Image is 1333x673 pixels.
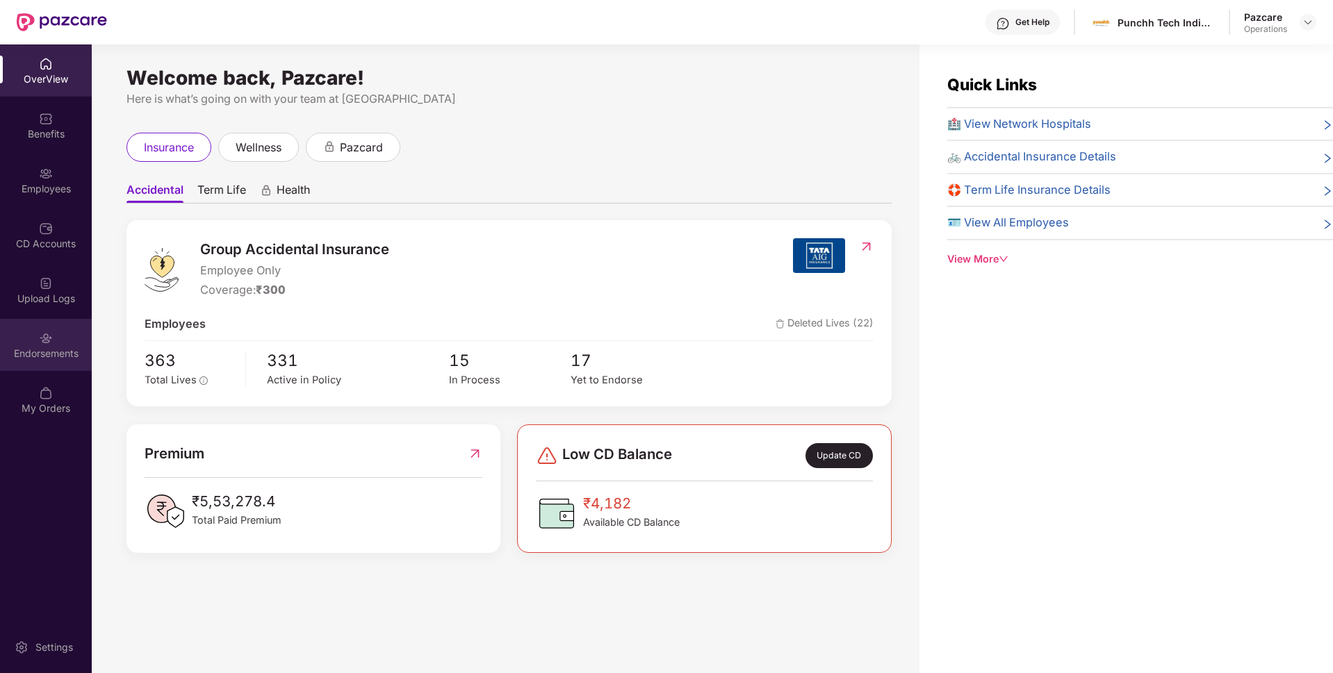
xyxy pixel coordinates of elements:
[859,240,874,254] img: RedirectIcon
[776,319,785,329] img: deleteIcon
[947,214,1069,232] span: 🪪 View All Employees
[145,490,186,532] img: PaidPremiumIcon
[200,281,389,299] div: Coverage:
[1322,184,1333,199] span: right
[39,57,53,71] img: svg+xml;base64,PHN2ZyBpZD0iSG9tZSIgeG1sbnM9Imh0dHA6Ly93d3cudzMub3JnLzIwMDAvc3ZnIiB3aWR0aD0iMjAiIG...
[947,115,1091,133] span: 🏥 View Network Hospitals
[583,515,680,530] span: Available CD Balance
[145,248,179,292] img: logo
[1091,13,1111,33] img: images.jpg
[468,442,482,465] img: RedirectIcon
[39,276,53,290] img: svg+xml;base64,PHN2ZyBpZD0iVXBsb2FkX0xvZ3MiIGRhdGEtbmFtZT0iVXBsb2FkIExvZ3MiIHhtbG5zPSJodHRwOi8vd3...
[200,262,389,280] span: Employee Only
[947,75,1037,94] span: Quick Links
[197,183,246,203] span: Term Life
[1244,24,1287,35] div: Operations
[571,348,692,373] span: 17
[199,376,208,385] span: info-circle
[562,443,672,468] span: Low CD Balance
[536,444,558,467] img: svg+xml;base64,PHN2ZyBpZD0iRGFuZ2VyLTMyeDMyIiB4bWxucz0iaHR0cDovL3d3dy53My5vcmcvMjAwMC9zdmciIHdpZH...
[126,183,183,203] span: Accidental
[1244,10,1287,24] div: Pazcare
[17,13,107,31] img: New Pazcare Logo
[144,139,194,156] span: insurance
[145,348,236,373] span: 363
[126,90,892,108] div: Here is what’s going on with your team at [GEOGRAPHIC_DATA]
[256,283,286,297] span: ₹300
[192,490,281,513] span: ₹5,53,278.4
[1322,118,1333,133] span: right
[571,372,692,388] div: Yet to Endorse
[31,640,77,654] div: Settings
[192,513,281,528] span: Total Paid Premium
[145,315,206,333] span: Employees
[277,183,310,203] span: Health
[145,374,197,386] span: Total Lives
[267,372,449,388] div: Active in Policy
[805,443,873,468] div: Update CD
[536,492,578,534] img: CDBalanceIcon
[449,348,571,373] span: 15
[793,238,845,273] img: insurerIcon
[1322,217,1333,232] span: right
[15,640,28,654] img: svg+xml;base64,PHN2ZyBpZD0iU2V0dGluZy0yMHgyMCIgeG1sbnM9Imh0dHA6Ly93d3cudzMub3JnLzIwMDAvc3ZnIiB3aW...
[126,72,892,83] div: Welcome back, Pazcare!
[996,17,1010,31] img: svg+xml;base64,PHN2ZyBpZD0iSGVscC0zMngzMiIgeG1sbnM9Imh0dHA6Ly93d3cudzMub3JnLzIwMDAvc3ZnIiB3aWR0aD...
[947,251,1333,267] div: View More
[947,148,1116,166] span: 🚲 Accidental Insurance Details
[1015,17,1049,28] div: Get Help
[260,184,272,197] div: animation
[236,139,281,156] span: wellness
[1118,16,1215,29] div: Punchh Tech India Pvt Ltd (A PAR Technology Company)
[39,222,53,235] img: svg+xml;base64,PHN2ZyBpZD0iQ0RfQWNjb3VudHMiIGRhdGEtbmFtZT0iQ0QgQWNjb3VudHMiIHhtbG5zPSJodHRwOi8vd3...
[39,331,53,345] img: svg+xml;base64,PHN2ZyBpZD0iRW5kb3JzZW1lbnRzIiB4bWxucz0iaHR0cDovL3d3dy53My5vcmcvMjAwMC9zdmciIHdpZH...
[1322,151,1333,166] span: right
[999,254,1008,264] span: down
[340,139,383,156] span: pazcard
[267,348,449,373] span: 331
[145,442,204,465] span: Premium
[323,140,336,153] div: animation
[1302,17,1314,28] img: svg+xml;base64,PHN2ZyBpZD0iRHJvcGRvd24tMzJ4MzIiIHhtbG5zPSJodHRwOi8vd3d3LnczLm9yZy8yMDAwL3N2ZyIgd2...
[39,112,53,126] img: svg+xml;base64,PHN2ZyBpZD0iQmVuZWZpdHMiIHhtbG5zPSJodHRwOi8vd3d3LnczLm9yZy8yMDAwL3N2ZyIgd2lkdGg9Ij...
[947,181,1111,199] span: 🛟 Term Life Insurance Details
[200,238,389,260] span: Group Accidental Insurance
[776,315,874,333] span: Deleted Lives (22)
[39,167,53,181] img: svg+xml;base64,PHN2ZyBpZD0iRW1wbG95ZWVzIiB4bWxucz0iaHR0cDovL3d3dy53My5vcmcvMjAwMC9zdmciIHdpZHRoPS...
[583,492,680,515] span: ₹4,182
[39,386,53,400] img: svg+xml;base64,PHN2ZyBpZD0iTXlfT3JkZXJzIiBkYXRhLW5hbWU9Ik15IE9yZGVycyIgeG1sbnM9Imh0dHA6Ly93d3cudz...
[449,372,571,388] div: In Process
